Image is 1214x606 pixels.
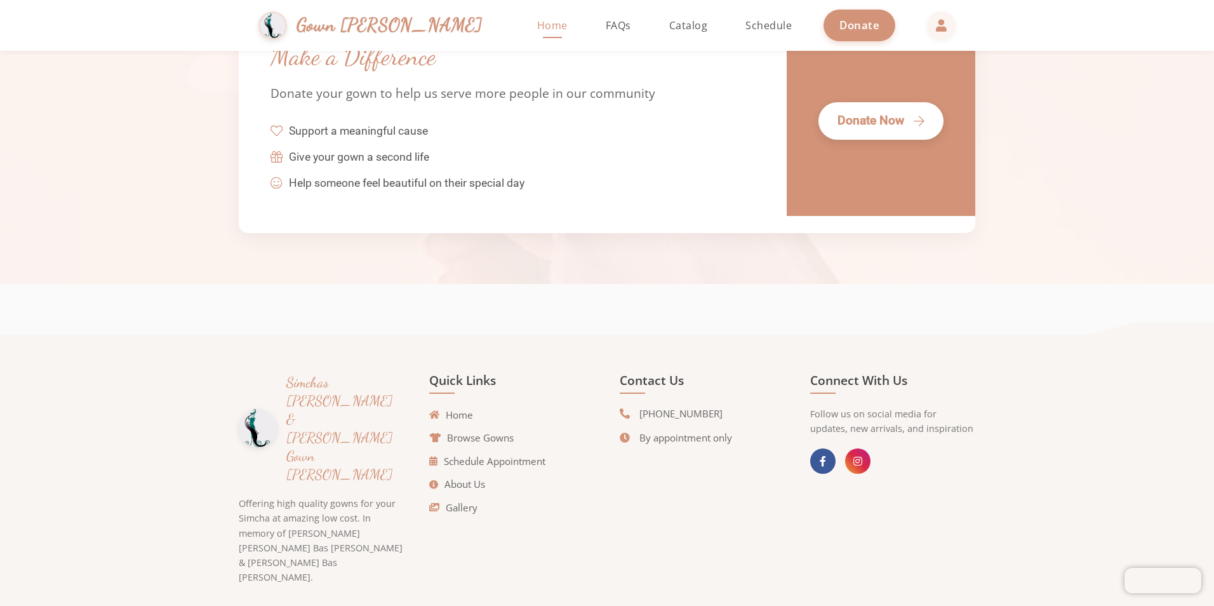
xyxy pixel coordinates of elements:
span: Home [537,18,568,32]
a: Gallery [429,501,477,515]
p: Follow us on social media for updates, new arrivals, and inspiration [810,407,975,436]
h2: Make a Difference [270,41,755,71]
a: Donate [824,10,895,41]
h4: Connect With Us [810,373,975,394]
h4: Quick Links [429,373,594,394]
iframe: Chatra live chat [1124,568,1201,593]
span: Catalog [669,18,708,32]
h3: Simchas [PERSON_NAME] & [PERSON_NAME] Gown [PERSON_NAME] [286,373,404,484]
span: Donate [839,18,879,32]
span: By appointment only [639,431,732,445]
img: Gown Gmach Logo [239,409,277,447]
span: [PHONE_NUMBER] [639,407,723,421]
span: Support a meaningful cause [289,123,428,139]
span: Give your gown a second life [289,149,429,165]
span: FAQs [606,18,631,32]
h4: Contact Us [620,373,785,394]
p: Donate your gown to help us serve more people in our community [270,84,755,104]
a: Home [429,408,473,422]
img: Gown Gmach Logo [258,11,287,40]
span: Gown [PERSON_NAME] [297,11,483,39]
a: Donate Now [818,102,944,140]
span: Help someone feel beautiful on their special day [289,175,524,191]
a: Browse Gowns [429,431,514,445]
span: Schedule [745,18,792,32]
a: About Us [429,477,485,492]
a: Gown [PERSON_NAME] [258,8,495,43]
a: Schedule Appointment [429,454,545,469]
span: Donate Now [837,112,904,130]
p: Offering high quality gowns for your Simcha at amazing low cost. In memory of [PERSON_NAME] [PERS... [239,496,404,584]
